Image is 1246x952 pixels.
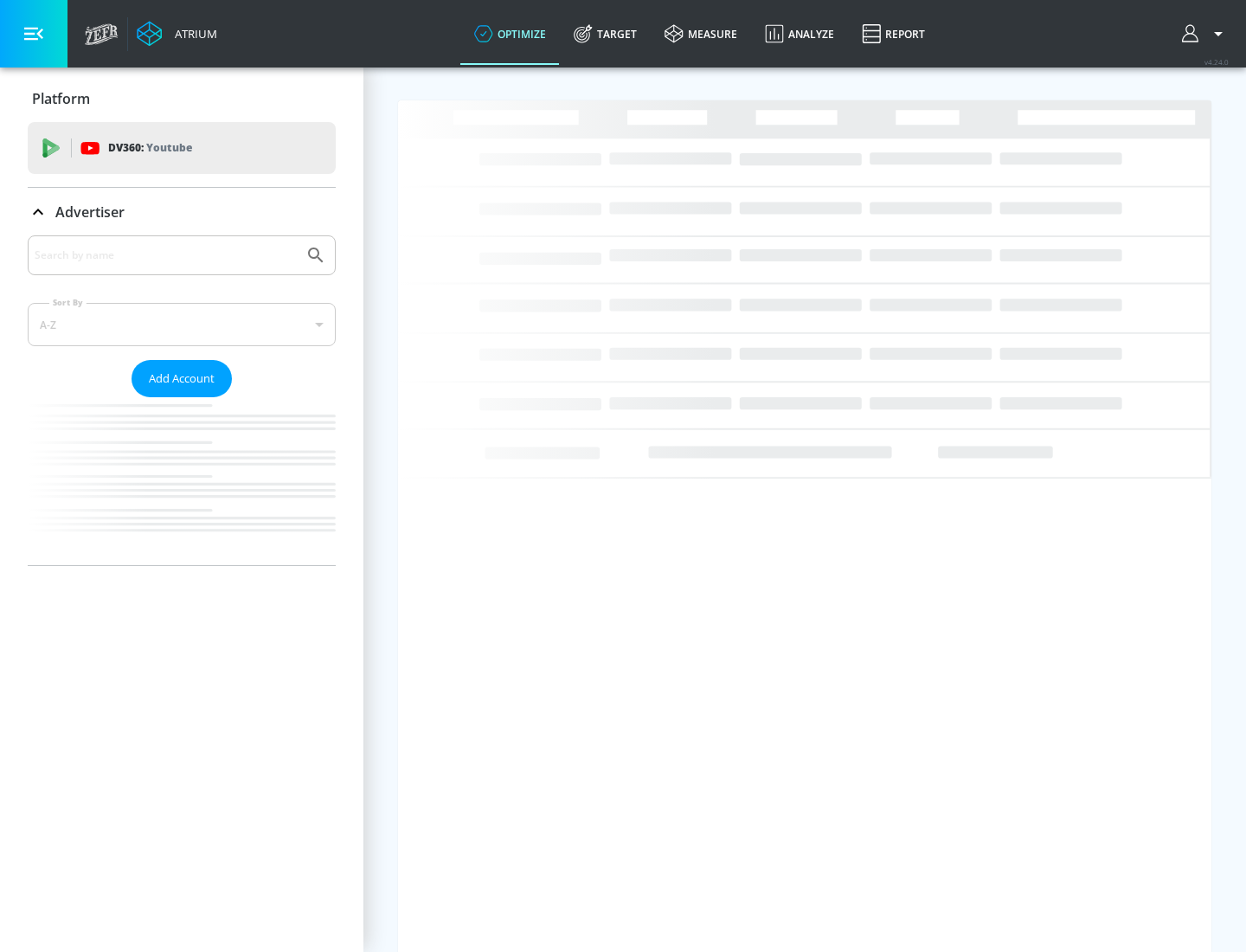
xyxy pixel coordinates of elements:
[35,244,297,267] input: Search by name
[460,3,560,65] a: optimize
[28,188,336,236] div: Advertiser
[49,297,87,308] label: Sort By
[108,138,192,158] p: DV360:
[146,138,192,157] p: Youtube
[751,3,848,65] a: Analyze
[137,21,217,47] a: Atrium
[28,397,336,565] nav: list of Advertiser
[168,26,217,42] div: Atrium
[651,3,751,65] a: measure
[28,303,336,346] div: A-Z
[28,74,336,123] div: Platform
[32,89,90,108] p: Platform
[848,3,939,65] a: Report
[149,369,215,389] span: Add Account
[560,3,651,65] a: Target
[132,360,232,397] button: Add Account
[28,122,336,174] div: DV360: Youtube
[28,235,336,565] div: Advertiser
[55,203,125,222] p: Advertiser
[1204,57,1229,67] span: v 4.24.0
